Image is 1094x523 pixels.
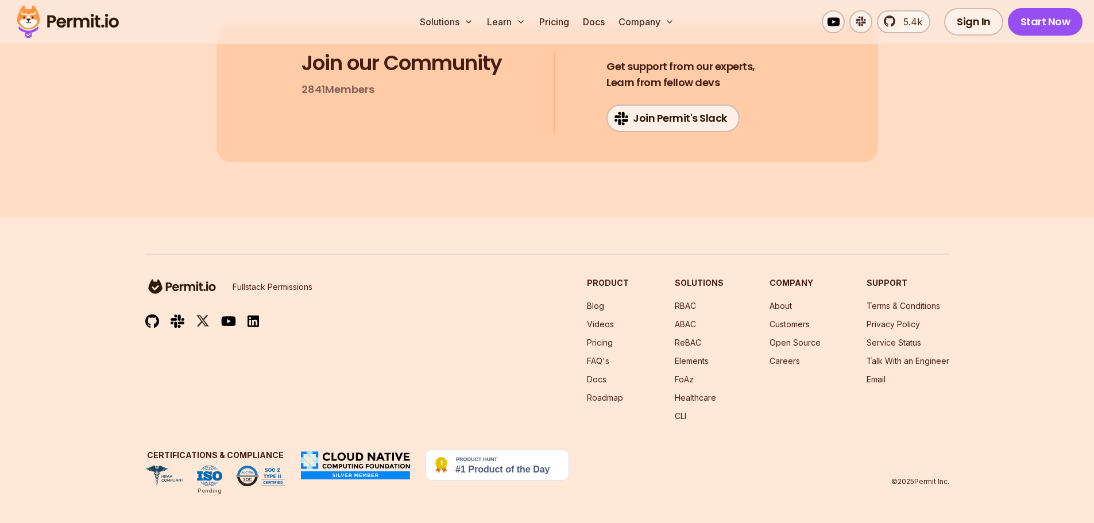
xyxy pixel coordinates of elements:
img: HIPAA [145,466,183,486]
img: Permit.io - Never build permissions again | Product Hunt [426,450,569,481]
a: Start Now [1008,8,1083,36]
button: Company [614,10,679,33]
h3: Solutions [675,277,724,289]
img: youtube [221,315,236,328]
img: SOC [236,466,285,486]
a: Email [867,374,886,384]
button: Learn [482,10,530,33]
span: Get support from our experts, [606,59,755,75]
p: © 2025 Permit Inc. [891,477,949,486]
a: Elements [675,356,709,366]
a: Videos [587,319,614,329]
a: Blog [587,301,604,311]
a: Talk With an Engineer [867,356,949,366]
h3: Company [770,277,821,289]
a: Pricing [535,10,574,33]
p: 2841 Members [301,82,374,98]
h3: Product [587,277,629,289]
p: Fullstack Permissions [233,281,312,293]
h3: Certifications & Compliance [145,450,285,461]
a: Healthcare [675,393,716,402]
div: Pending [198,486,222,495]
a: CLI [675,411,686,421]
a: Careers [770,356,800,366]
span: 5.4k [896,15,922,29]
img: twitter [196,314,210,328]
h4: Learn from fellow devs [606,59,755,91]
a: RBAC [675,301,696,311]
a: Roadmap [587,393,623,402]
a: Docs [587,374,606,384]
img: logo [145,277,219,296]
h3: Support [867,277,949,289]
img: github [145,314,159,328]
a: Open Source [770,338,821,347]
img: linkedin [248,315,259,328]
a: Join Permit's Slack [606,104,740,132]
a: About [770,301,792,311]
a: 5.4k [877,10,930,33]
button: Solutions [415,10,478,33]
img: slack [171,313,184,329]
a: Customers [770,319,810,329]
img: Permit logo [11,2,124,41]
img: ISO [197,466,222,486]
a: FoAz [675,374,694,384]
a: Service Status [867,338,921,347]
a: ReBAC [675,338,701,347]
a: Pricing [587,338,613,347]
a: ABAC [675,319,696,329]
a: Docs [578,10,609,33]
a: Terms & Conditions [867,301,940,311]
h3: Join our Community [301,52,502,75]
a: FAQ's [587,356,609,366]
a: Privacy Policy [867,319,920,329]
a: Sign In [944,8,1003,36]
